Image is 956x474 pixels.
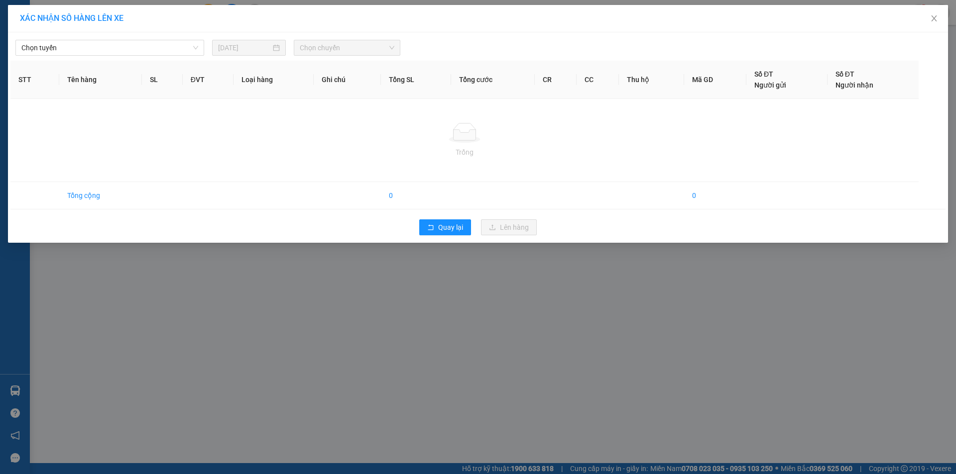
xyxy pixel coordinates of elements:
span: Số ĐT [836,70,854,78]
th: STT [10,61,59,99]
td: 0 [684,182,746,209]
th: Thu hộ [619,61,684,99]
span: Chọn chuyến [300,40,394,55]
span: XÁC NHẬN SỐ HÀNG LÊN XE [20,13,123,23]
span: Người gửi [754,81,786,89]
th: SL [142,61,182,99]
button: rollbackQuay lại [419,219,471,235]
td: 0 [381,182,451,209]
th: Mã GD [684,61,746,99]
span: Quay lại [438,222,463,233]
th: Tổng cước [451,61,535,99]
span: Người nhận [836,81,873,89]
button: Close [920,5,948,33]
th: ĐVT [183,61,234,99]
th: Tên hàng [59,61,142,99]
button: uploadLên hàng [481,219,537,235]
th: CC [577,61,619,99]
td: Tổng cộng [59,182,142,209]
span: Số ĐT [754,70,773,78]
th: Ghi chú [314,61,381,99]
th: Loại hàng [234,61,314,99]
input: 13/08/2025 [218,42,271,53]
span: rollback [427,224,434,232]
div: Trống [18,147,911,158]
th: Tổng SL [381,61,451,99]
span: close [930,14,938,22]
th: CR [535,61,577,99]
span: Chọn tuyến [21,40,198,55]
